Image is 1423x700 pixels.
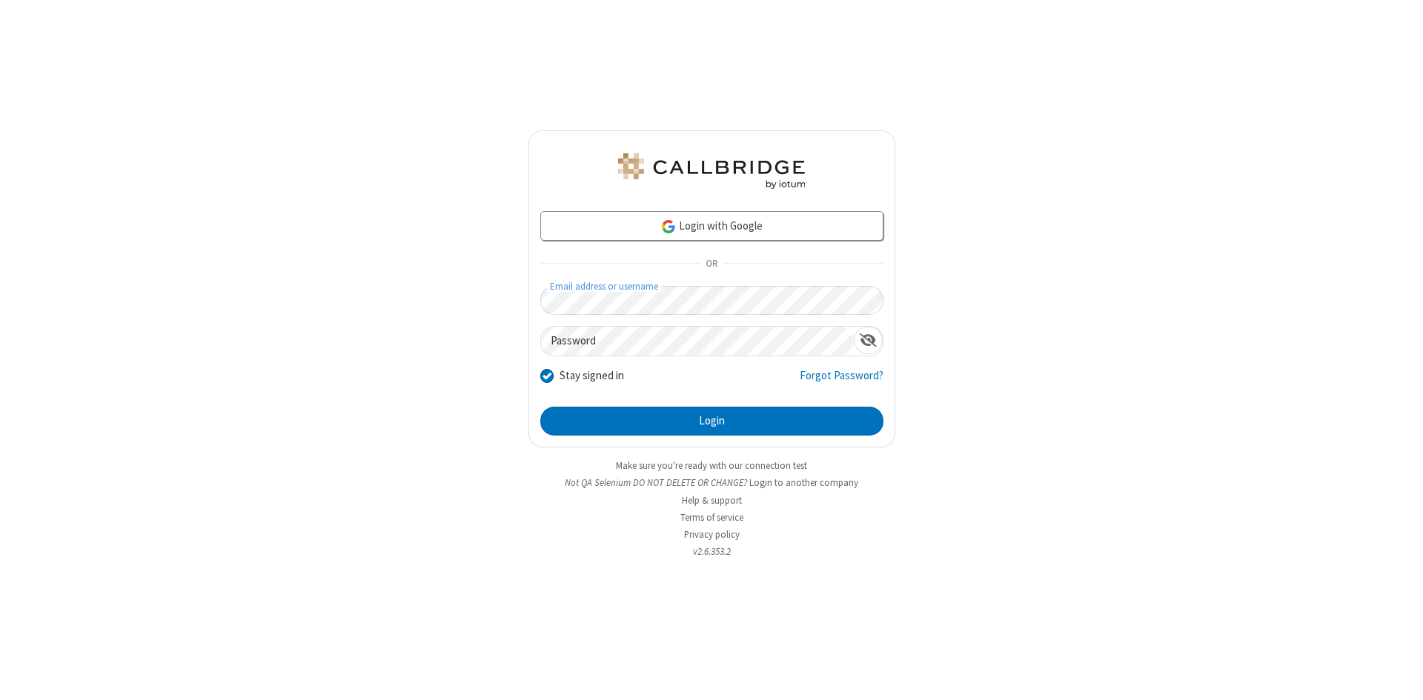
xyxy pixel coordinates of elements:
a: Terms of service [680,511,743,524]
label: Stay signed in [560,367,624,384]
img: QA Selenium DO NOT DELETE OR CHANGE [615,153,808,189]
a: Make sure you're ready with our connection test [616,459,807,472]
a: Help & support [682,494,742,507]
div: Show password [854,327,883,354]
a: Login with Google [540,211,883,241]
li: v2.6.353.2 [528,544,895,559]
button: Login to another company [749,476,858,490]
button: Login [540,407,883,436]
a: Forgot Password? [800,367,883,396]
li: Not QA Selenium DO NOT DELETE OR CHANGE? [528,476,895,490]
input: Password [541,327,854,356]
a: Privacy policy [684,528,740,541]
img: google-icon.png [660,219,677,235]
span: OR [700,253,723,274]
input: Email address or username [540,286,883,315]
